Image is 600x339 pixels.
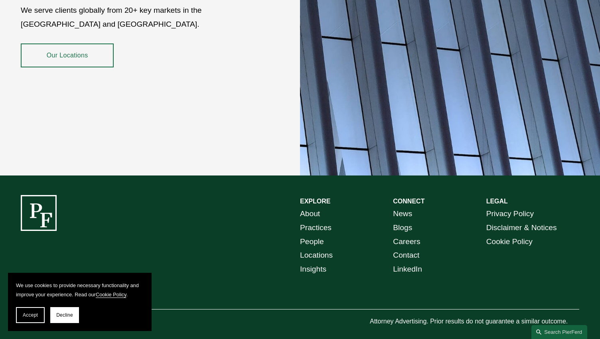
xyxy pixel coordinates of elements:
[300,262,326,276] a: Insights
[486,198,508,205] strong: LEGAL
[393,262,422,276] a: LinkedIn
[393,235,420,249] a: Careers
[370,316,579,327] p: Attorney Advertising. Prior results do not guarantee a similar outcome.
[16,281,144,299] p: We use cookies to provide necessary functionality and improve your experience. Read our .
[393,248,419,262] a: Contact
[300,198,330,205] strong: EXPLORE
[50,307,79,323] button: Decline
[486,207,534,221] a: Privacy Policy
[393,221,412,235] a: Blogs
[300,248,333,262] a: Locations
[21,43,114,67] a: Our Locations
[23,312,38,318] span: Accept
[56,312,73,318] span: Decline
[393,207,412,221] a: News
[96,292,126,298] a: Cookie Policy
[393,198,424,205] strong: CONNECT
[531,325,587,339] a: Search this site
[486,221,557,235] a: Disclaimer & Notices
[300,207,320,221] a: About
[16,307,45,323] button: Accept
[300,235,324,249] a: People
[486,235,533,249] a: Cookie Policy
[300,221,332,235] a: Practices
[21,4,253,31] p: We serve clients globally from 20+ key markets in the [GEOGRAPHIC_DATA] and [GEOGRAPHIC_DATA].
[8,273,152,331] section: Cookie banner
